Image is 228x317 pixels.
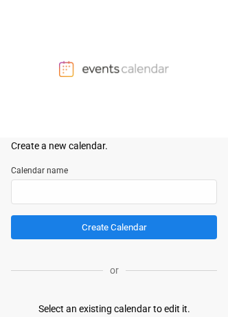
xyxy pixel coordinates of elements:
img: Events Calendar [59,61,169,77]
div: Create a new calendar. [11,139,217,153]
label: Calendar name [11,164,217,177]
div: Select an existing calendar to edit it. [38,302,190,316]
p: or [103,263,126,278]
button: Create Calendar [11,215,217,239]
